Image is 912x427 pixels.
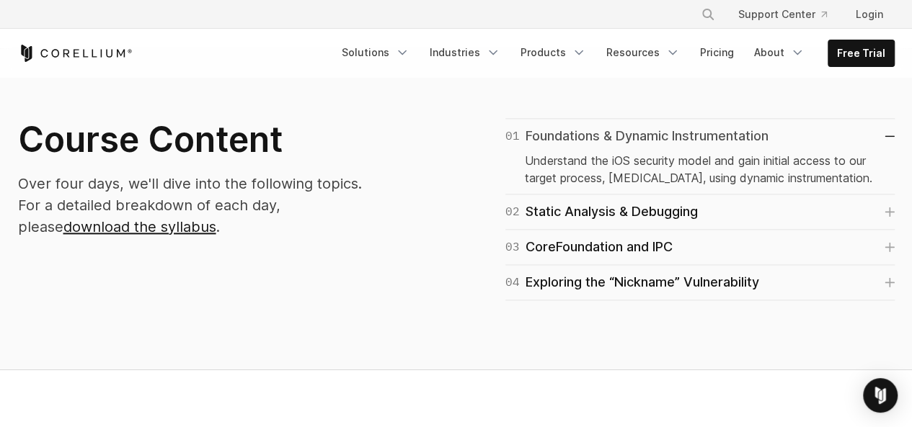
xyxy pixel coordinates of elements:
p: Understand the iOS security model and gain initial access to our target process, [MEDICAL_DATA], ... [525,152,875,186]
a: 04Exploring the “Nickname” Vulnerability [505,272,895,292]
div: Exploring the “Nickname” Vulnerability [505,272,759,292]
a: 03CoreFoundation and IPC [505,237,895,257]
a: Free Trial [828,40,894,66]
a: Support Center [727,1,838,27]
a: 02Static Analysis & Debugging [505,202,895,222]
a: Solutions [333,40,418,66]
a: Resources [598,40,689,66]
a: Pricing [691,40,743,66]
div: CoreFoundation and IPC [505,237,673,257]
a: 01Foundations & Dynamic Instrumentation [505,126,895,146]
a: Corellium Home [18,45,133,62]
span: 04 [505,272,520,292]
span: 01 [505,126,520,146]
span: 03 [505,237,520,257]
span: 02 [505,202,520,222]
div: Foundations & Dynamic Instrumentation [505,126,769,146]
a: Products [512,40,595,66]
a: About [745,40,813,66]
div: Navigation Menu [333,40,895,67]
a: Login [844,1,895,27]
div: Open Intercom Messenger [863,378,898,413]
p: Over four days, we'll dive into the following topics. For a detailed breakdown of each day, please . [18,173,387,238]
a: Industries [421,40,509,66]
div: Navigation Menu [683,1,895,27]
a: download the syllabus [63,218,216,235]
button: Search [695,1,721,27]
div: Static Analysis & Debugging [505,202,698,222]
h2: Course Content [18,118,387,161]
